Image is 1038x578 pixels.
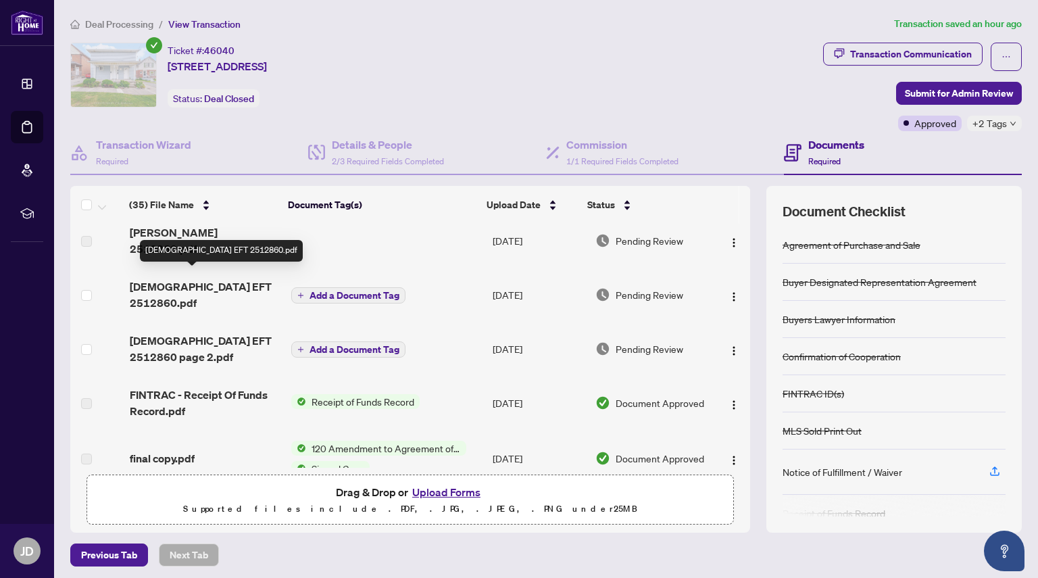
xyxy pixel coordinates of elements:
button: Logo [723,230,745,251]
span: JD [20,541,34,560]
span: check-circle [146,37,162,53]
div: [DEMOGRAPHIC_DATA] EFT 2512860.pdf [140,240,303,262]
div: Notice of Fulfillment / Waiver [783,464,902,479]
th: Status [582,186,705,224]
button: Submit for Admin Review [896,82,1022,105]
div: Ticket #: [168,43,234,58]
span: plus [297,292,304,299]
span: Document Approved [616,451,704,466]
img: logo [11,10,43,35]
button: Logo [723,284,745,306]
h4: Documents [808,137,864,153]
span: Deal Processing [85,18,153,30]
span: Pending Review [616,287,683,302]
div: MLS Sold Print Out [783,423,862,438]
span: Pending Review [616,233,683,248]
span: 1/1 Required Fields Completed [566,156,678,166]
span: final copy.pdf [130,450,195,466]
td: [DATE] [487,376,590,430]
div: Buyers Lawyer Information [783,312,895,327]
img: Status Icon [291,441,306,456]
button: Transaction Communication [823,43,983,66]
img: Status Icon [291,461,306,476]
button: Add a Document Tag [291,341,405,358]
td: [DATE] [487,268,590,322]
img: Logo [728,400,739,410]
span: FINTRAC - Receipt Of Funds Record.pdf [130,387,280,419]
span: Add a Document Tag [310,291,399,300]
span: Pending Review [616,341,683,356]
img: Document Status [595,341,610,356]
span: [STREET_ADDRESS] [168,58,267,74]
span: Upload Date [487,197,541,212]
div: Confirmation of Cooperation [783,349,901,364]
span: [PERSON_NAME] 2512860.pdf [130,224,280,257]
span: Signed Copy [306,461,370,476]
span: [DEMOGRAPHIC_DATA] EFT 2512860 page 2.pdf [130,333,280,365]
td: [DATE] [487,430,590,487]
h4: Details & People [332,137,444,153]
h4: Commission [566,137,678,153]
img: IMG-X12199373_1.jpg [71,43,156,107]
div: Status: [168,89,259,107]
img: Document Status [595,233,610,248]
span: (35) File Name [129,197,194,212]
h4: Transaction Wizard [96,137,191,153]
button: Add a Document Tag [291,341,405,358]
img: Document Status [595,451,610,466]
span: Add a Document Tag [310,345,399,354]
p: Supported files include .PDF, .JPG, .JPEG, .PNG under 25 MB [95,501,725,517]
span: +2 Tags [972,116,1007,131]
img: Document Status [595,287,610,302]
span: down [1010,120,1016,127]
img: Logo [728,345,739,356]
span: home [70,20,80,29]
span: plus [297,346,304,353]
td: [DATE] [487,322,590,376]
button: Add a Document Tag [291,287,405,304]
img: Logo [728,291,739,302]
img: Logo [728,237,739,248]
td: [DATE] [487,214,590,268]
button: Upload Forms [408,483,485,501]
div: FINTRAC ID(s) [783,386,844,401]
button: Status Icon120 Amendment to Agreement of Purchase and SaleStatus IconSigned Copy [291,441,466,476]
span: Required [808,156,841,166]
button: Status IconReceipt of Funds Record [291,394,420,409]
span: Submit for Admin Review [905,82,1013,104]
button: Logo [723,448,745,469]
th: Upload Date [481,186,582,224]
span: Document Checklist [783,202,906,221]
span: 2/3 Required Fields Completed [332,156,444,166]
button: Logo [723,392,745,414]
span: Approved [914,116,956,130]
th: Document Tag(s) [282,186,481,224]
img: Document Status [595,395,610,410]
button: Next Tab [159,544,219,567]
span: Deal Closed [204,93,254,105]
th: (35) File Name [124,186,282,224]
span: Drag & Drop or [336,483,485,501]
span: Status [587,197,615,212]
span: View Transaction [168,18,241,30]
span: 46040 [204,45,234,57]
span: Document Approved [616,395,704,410]
li: / [159,16,163,32]
button: Logo [723,338,745,360]
span: Previous Tab [81,544,137,566]
button: Add a Document Tag [291,287,405,304]
button: Open asap [984,531,1024,571]
div: Agreement of Purchase and Sale [783,237,920,252]
span: Required [96,156,128,166]
button: Previous Tab [70,544,148,567]
img: Status Icon [291,394,306,409]
article: Transaction saved an hour ago [894,16,1022,32]
div: Buyer Designated Representation Agreement [783,274,977,289]
img: Logo [728,455,739,466]
span: Drag & Drop orUpload FormsSupported files include .PDF, .JPG, .JPEG, .PNG under25MB [87,475,733,525]
span: 120 Amendment to Agreement of Purchase and Sale [306,441,466,456]
span: ellipsis [1002,52,1011,62]
span: Receipt of Funds Record [306,394,420,409]
div: Transaction Communication [850,43,972,65]
span: [DEMOGRAPHIC_DATA] EFT 2512860.pdf [130,279,280,311]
